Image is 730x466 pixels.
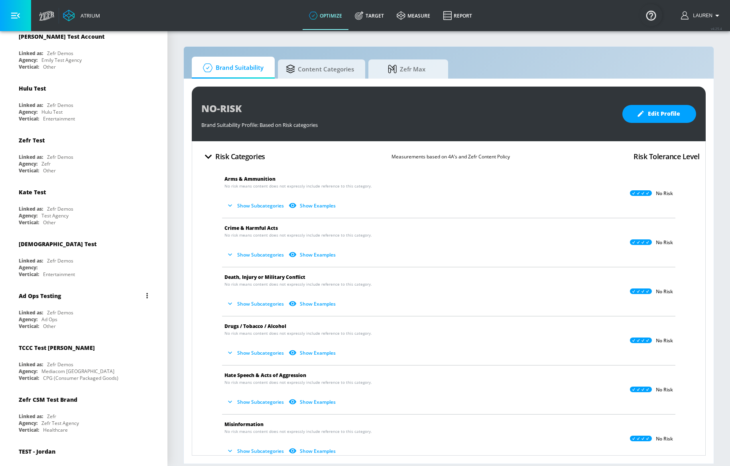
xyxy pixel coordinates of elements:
div: Linked as: [19,154,43,160]
div: CPG (Consumer Packaged Goods) [43,375,118,381]
div: Ad Ops TestingLinked as:Zefr DemosAgency:Ad OpsVertical:Other [13,286,155,332]
span: Zefr Max [376,59,437,79]
span: Drugs / Tobacco / Alcohol [224,323,286,330]
button: Show Subcategories [224,297,287,310]
h4: Risk Categories [215,151,265,162]
div: Zefr Demos [47,309,73,316]
p: No Risk [656,239,673,246]
div: Zefr CSM Test BrandLinked as:ZefrAgency:Zefr Test AgencyVertical:Healthcare [13,390,155,435]
button: Show Subcategories [224,346,287,359]
div: Healthcare [43,427,68,433]
p: No Risk [656,288,673,295]
div: Hulu Test [41,109,63,115]
div: Zefr Demos [47,154,73,160]
div: Vertical: [19,115,39,122]
div: Agency: [19,109,37,115]
div: Vertical: [19,323,39,330]
div: Agency: [19,264,37,271]
div: Mediacom [GEOGRAPHIC_DATA] [41,368,114,375]
button: Show Examples [287,346,339,359]
p: No Risk [656,436,673,442]
div: Zefr Demos [47,50,73,57]
span: login as: lauren.bacher@zefr.com [690,13,712,18]
div: Agency: [19,212,37,219]
button: Edit Profile [622,105,696,123]
div: Agency: [19,160,37,167]
div: Other [43,167,56,174]
div: Agency: [19,420,37,427]
p: No Risk [656,338,673,344]
p: Measurements based on 4A’s and Zefr Content Policy [392,152,510,161]
div: Zefr [47,413,56,420]
div: [PERSON_NAME] Test AccountLinked as:Zefr DemosAgency:Emily Test AgencyVertical:Other [13,27,155,72]
span: Misinformation [224,421,264,428]
div: Brand Suitability Profile: Based on Risk categories [201,117,614,128]
div: Hulu TestLinked as:Zefr DemosAgency:Hulu TestVertical:Entertainment [13,79,155,124]
button: Show Examples [287,297,339,310]
span: No risk means content does not expressly include reference to this category. [224,379,372,385]
div: Atrium [77,12,100,19]
div: Zefr TestLinked as:Zefr DemosAgency:ZefrVertical:Other [13,130,155,176]
div: Ad Ops [41,316,57,323]
div: Entertainment [43,115,75,122]
span: Crime & Harmful Acts [224,225,278,231]
span: Arms & Ammunition [224,176,275,182]
div: Kate TestLinked as:Zefr DemosAgency:Test AgencyVertical:Other [13,182,155,228]
span: v 4.25.4 [711,26,722,31]
div: Linked as: [19,257,43,264]
button: Show Examples [287,395,339,409]
a: Target [348,1,390,30]
div: Linked as: [19,413,43,420]
button: Lauren [681,11,722,20]
div: TCCC Test [PERSON_NAME]Linked as:Zefr DemosAgency:Mediacom [GEOGRAPHIC_DATA]Vertical:CPG (Consume... [13,338,155,383]
a: Atrium [63,10,100,22]
span: Death, Injury or Military Conflict [224,274,305,280]
div: Hulu Test [19,85,46,92]
div: Zefr [41,160,51,167]
div: Ad Ops Testing [19,292,61,300]
div: Kate Test [19,188,46,196]
div: Zefr Demos [47,361,73,368]
div: Vertical: [19,375,39,381]
div: Zefr CSM Test Brand [19,396,77,403]
div: Vertical: [19,63,39,70]
span: No risk means content does not expressly include reference to this category. [224,428,372,434]
div: Zefr Demos [47,205,73,212]
span: No risk means content does not expressly include reference to this category. [224,183,372,189]
span: No risk means content does not expressly include reference to this category. [224,281,372,287]
div: Zefr Demos [47,257,73,264]
div: TCCC Test [PERSON_NAME] [19,344,95,351]
span: Hate Speech & Acts of Aggression [224,372,306,379]
div: Vertical: [19,427,39,433]
div: Test Agency [41,212,69,219]
div: Other [43,323,56,330]
a: Report [437,1,478,30]
div: [DEMOGRAPHIC_DATA] TestLinked as:Zefr DemosAgency:Vertical:Entertainment [13,234,155,280]
div: Zefr Test Agency [41,420,79,427]
div: Agency: [19,368,37,375]
div: Zefr Demos [47,102,73,109]
div: Linked as: [19,50,43,57]
button: Show Subcategories [224,444,287,458]
button: Show Subcategories [224,248,287,261]
button: Open Resource Center [640,4,662,26]
div: TEST - Jordan [19,448,55,455]
button: Risk Categories [198,147,268,166]
div: Vertical: [19,167,39,174]
div: Entertainment [43,271,75,278]
span: Content Categories [286,59,354,79]
a: measure [390,1,437,30]
div: Linked as: [19,205,43,212]
h4: Risk Tolerance Level [634,151,699,162]
button: Show Examples [287,444,339,458]
span: Brand Suitability [200,58,264,77]
button: Show Subcategories [224,395,287,409]
div: Zefr Test [19,136,45,144]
